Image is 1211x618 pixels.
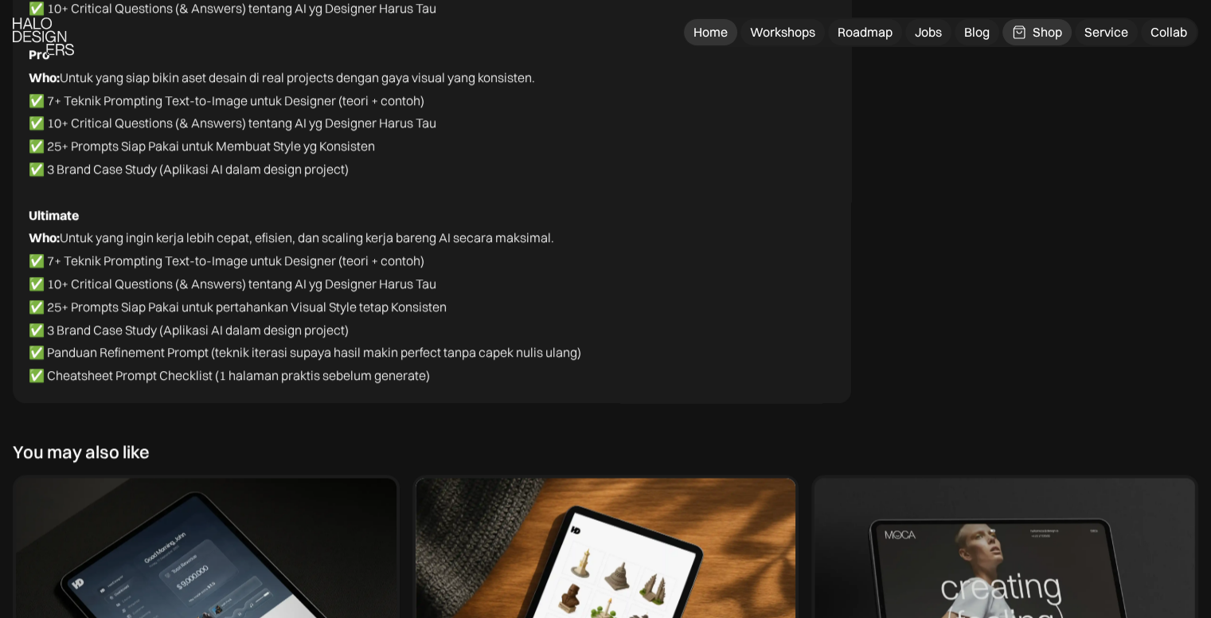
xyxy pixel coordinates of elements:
p: Untuk yang siap bikin aset desain di real projects dengan gaya visual yang konsisten. [29,43,835,89]
div: Collab [1150,24,1187,41]
p: ‍ [29,20,835,43]
a: Collab [1141,19,1197,45]
div: Roadmap [838,24,893,41]
a: Shop [1002,19,1072,45]
div: Service [1084,24,1128,41]
a: Service [1075,19,1138,45]
div: Jobs [915,24,942,41]
div: Blog [964,24,990,41]
div: Workshops [750,24,815,41]
p: ✅ Cheatsheet Prompt Checklist (1 halaman praktis sebelum generate) [29,364,835,387]
a: Home [684,19,737,45]
p: ✅ 7+ Teknik Prompting Text-to-Image untuk Designer (teori + contoh) [29,249,835,272]
p: Untuk yang ingin kerja lebih cepat, efisien, dan scaling kerja bareng AI secara maksimal. [29,204,835,250]
p: ‍ [29,181,835,204]
div: You may also like [13,441,150,462]
div: Home [693,24,728,41]
p: ✅ 7+ Teknik Prompting Text-to-Image untuk Designer (teori + contoh) [29,89,835,112]
a: Blog [955,19,999,45]
strong: Ultimate Who: [29,207,79,246]
p: ✅ 10+ Critical Questions (& Answers) tentang AI yg Designer Harus Tau [29,272,835,295]
p: ✅ 10+ Critical Questions (& Answers) tentang AI yg Designer Harus Tau [29,111,835,135]
p: ✅ Panduan Refinement Prompt (teknik iterasi supaya hasil makin perfect tanpa capek nulis ulang) [29,341,835,364]
p: ✅ 3 Brand Case Study (Aplikasi AI dalam design project) [29,158,835,181]
p: ✅ 25+ Prompts Siap Pakai untuk pertahankan Visual Style tetap Konsisten [29,295,835,319]
a: Roadmap [828,19,902,45]
a: Workshops [740,19,825,45]
a: Jobs [905,19,951,45]
p: ✅ 3 Brand Case Study (Aplikasi AI dalam design project) [29,319,835,342]
p: ✅ 25+ Prompts Siap Pakai untuk Membuat Style yg Konsisten [29,135,835,158]
div: Shop [1033,24,1062,41]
